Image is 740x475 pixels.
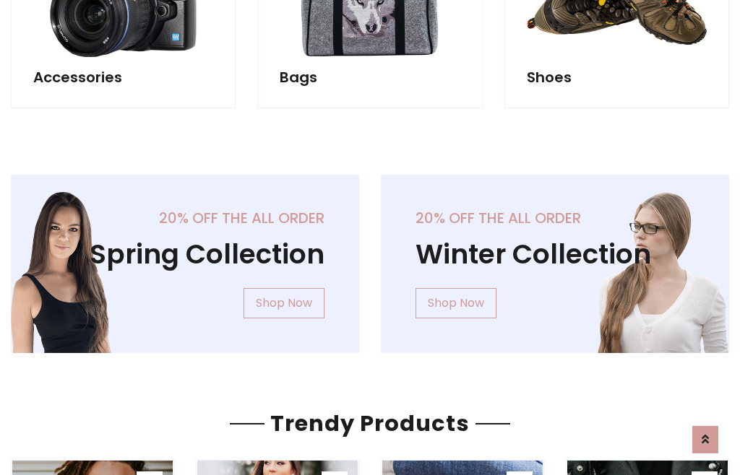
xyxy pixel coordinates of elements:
span: Trendy Products [264,408,476,439]
h5: Bags [280,69,460,86]
h5: Accessories [33,69,213,86]
h5: 20% off the all order [46,209,324,227]
a: Shop Now [244,288,324,318]
h1: Winter Collection [416,238,694,271]
h1: Spring Collection [46,238,324,271]
a: Shop Now [416,288,496,318]
h5: Shoes [527,69,707,86]
h5: 20% off the all order [416,209,694,227]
